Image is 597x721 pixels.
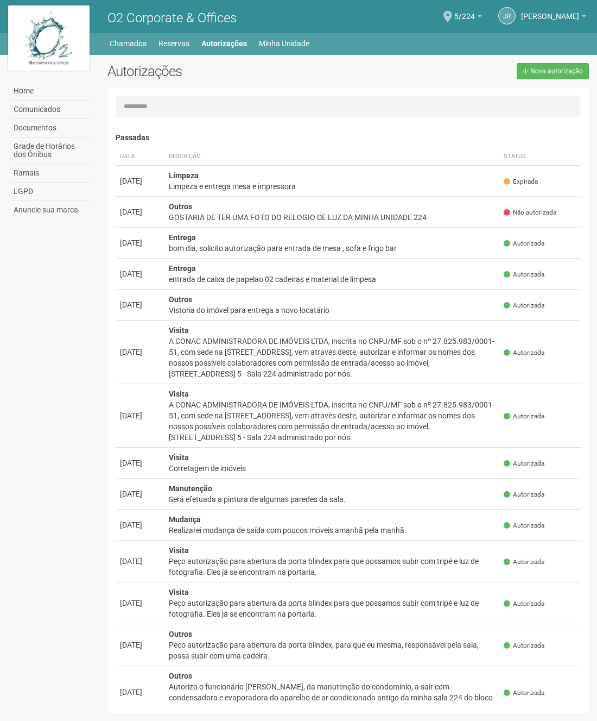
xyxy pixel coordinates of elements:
strong: Mudança [169,515,201,524]
span: Autorizada [504,348,544,358]
th: Data [116,148,164,166]
a: LGPD [11,183,91,201]
h4: Passadas [116,134,581,142]
strong: Outros [169,672,192,680]
a: 5/224 [454,14,482,22]
strong: Entrega [169,264,196,273]
div: bom dia, solicito autorização para entrada de mesa , sofa e frigo bar [169,243,495,254]
div: [DATE] [120,299,160,310]
span: Expirada [504,177,538,186]
strong: Visita [169,588,189,597]
strong: Outros [169,295,192,304]
h2: Autorizações [107,63,340,79]
div: [DATE] [120,598,160,609]
div: [DATE] [120,640,160,650]
a: Nova autorização [517,63,589,79]
strong: Manutenção [169,484,212,493]
div: Realizarei mudança de saída com poucos móveis amanhã pela manhã. [169,525,495,536]
span: Autorizada [504,688,544,698]
th: Status [499,148,581,166]
div: Limpeza e entrega mesa e impressora [169,181,495,192]
div: [DATE] [120,347,160,358]
strong: Visita [169,326,189,335]
strong: Limpeza [169,171,199,180]
div: [DATE] [120,237,160,248]
div: [DATE] [120,687,160,698]
span: Autorizada [504,270,544,279]
div: Peço autorização para abertura da porta blindex, para que eu mesma, responsável pela sala, possa ... [169,640,495,661]
span: Autorizada [504,490,544,499]
a: Reservas [158,36,189,51]
span: Autorizada [504,412,544,421]
div: [DATE] [120,519,160,530]
span: Autorizada [504,239,544,248]
a: jr [498,7,516,24]
span: O2 Corporate & Offices [107,10,237,26]
strong: Outros [169,630,192,638]
div: Será efetuada a pintura de algumas paredes da sala. [169,494,495,505]
strong: Entrega [169,233,196,242]
div: Peço autorização para abertura da porta blindex para que possamos subir com tripé e luz de fotogr... [169,598,495,619]
a: Autorizações [201,36,247,51]
a: Documentos [11,119,91,137]
div: A CONAC ADMINISTRADORA DE IMÓVEIS LTDA, inscrita no CNPJ/MF sob o nº 27.825.983/0001-51, com sede... [169,399,495,443]
div: A CONAC ADMINISTRADORA DE IMÓVEIS LTDA, inscrita no CNPJ/MF sob o nº 27.825.983/0001-51, com sede... [169,336,495,379]
span: Autorizada [504,599,544,609]
div: [DATE] [120,556,160,567]
div: [DATE] [120,175,160,186]
span: Nova autorização [530,67,583,75]
strong: Visita [169,453,189,462]
a: Ramais [11,164,91,183]
div: [DATE] [120,410,160,421]
div: Autorizo o funcionário [PERSON_NAME], da manutenção do condomínio, a sair com condensadora e evap... [169,681,495,714]
a: [PERSON_NAME] [521,14,586,22]
div: [DATE] [120,268,160,279]
strong: Visita [169,546,189,555]
div: [DATE] [120,206,160,217]
span: jorge r souza [521,2,579,21]
span: Autorizada [504,459,544,468]
div: entrada de caixa de papelao 02 cadeiras e material de limpesa [169,274,495,285]
div: Vistoria do imóvel para entrega a novo locatário [169,305,495,316]
span: Autorizada [504,641,544,650]
span: Autorizada [504,301,544,310]
img: logo.jpg [8,5,90,71]
th: Descrição [164,148,499,166]
div: Peço autorização para abertura da porta blindex para que possamos subir com tripé e luz de fotogr... [169,556,495,578]
div: [DATE] [120,488,160,499]
div: GOSTARIA DE TER UMA FOTO DO RELOGIO DE LUZ DA MINHA UNIDADE 224 [169,212,495,223]
a: Comunicados [11,101,91,119]
span: Não autorizada [504,208,556,217]
a: Anuncie sua marca [11,201,91,219]
span: Autorizada [504,557,544,567]
div: [DATE] [120,457,160,468]
a: Grade de Horários dos Ônibus [11,137,91,164]
strong: Visita [169,390,189,398]
strong: Outros [169,202,192,211]
a: Home [11,82,91,101]
a: Chamados [110,36,147,51]
a: Minha Unidade [259,36,309,51]
div: Corretagem de imóveis [169,463,495,474]
span: 5/224 [454,2,475,21]
span: Autorizada [504,521,544,530]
